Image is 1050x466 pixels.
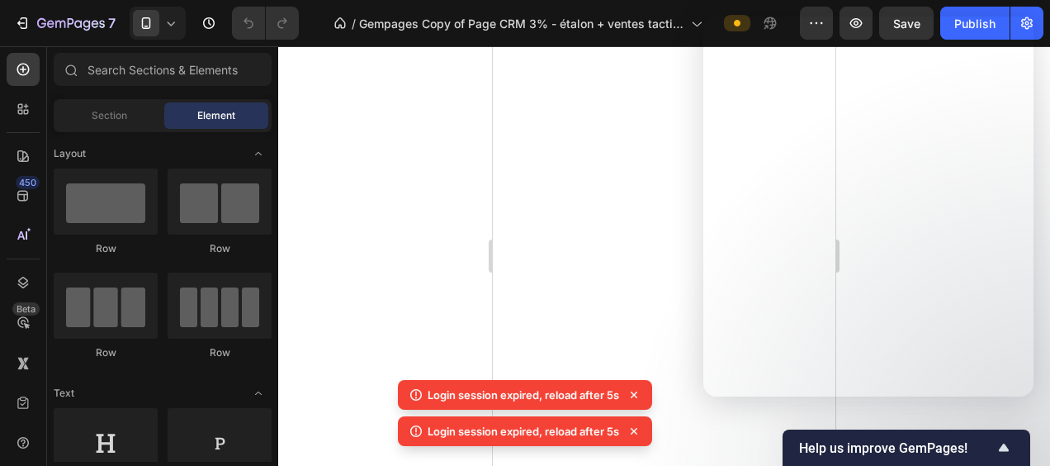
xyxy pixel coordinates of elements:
span: / [352,15,356,32]
iframe: Design area [493,46,835,466]
span: Text [54,386,74,401]
button: Save [879,7,934,40]
input: Search Sections & Elements [54,53,272,86]
p: Login session expired, reload after 5s [428,387,619,403]
span: Help us improve GemPages! [799,440,994,456]
span: Section [92,108,127,123]
p: 7 [108,13,116,33]
span: Toggle open [245,140,272,167]
p: Login session expired, reload after 5s [428,423,619,440]
button: 7 [7,7,123,40]
div: Publish [954,15,996,32]
div: Beta [12,302,40,316]
span: Gempages Copy of Page CRM 3% - étalon + ventes tactiques octobre [359,15,684,32]
button: Show survey - Help us improve GemPages! [799,438,1014,458]
div: Row [54,241,158,256]
div: 450 [16,176,40,189]
div: Row [168,345,272,360]
div: Row [168,241,272,256]
span: Element [197,108,235,123]
span: Layout [54,146,86,161]
iframe: Intercom live chat [703,17,1033,397]
button: Publish [940,7,1010,40]
div: Undo/Redo [232,7,299,40]
div: Row [54,345,158,360]
iframe: Intercom live chat [994,385,1033,425]
span: Toggle open [245,380,272,407]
